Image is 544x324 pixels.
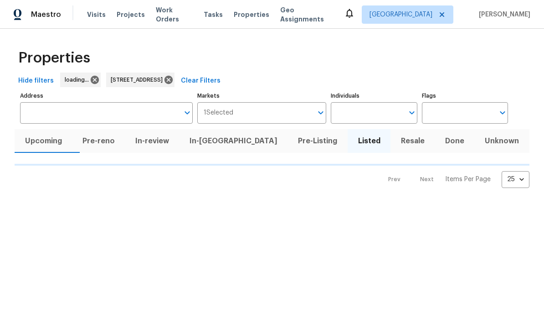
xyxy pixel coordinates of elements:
span: [PERSON_NAME] [475,10,530,19]
span: Work Orders [156,5,193,24]
p: Items Per Page [445,175,491,184]
span: Done [441,135,469,147]
span: 1 Selected [204,109,233,117]
span: [STREET_ADDRESS] [111,75,166,84]
span: Properties [234,10,269,19]
button: Open [314,106,327,119]
span: [GEOGRAPHIC_DATA] [370,10,432,19]
span: Hide filters [18,75,54,87]
button: Open [405,106,418,119]
button: Hide filters [15,73,57,89]
span: Resale [396,135,429,147]
span: Pre-Listing [293,135,342,147]
span: In-[GEOGRAPHIC_DATA] [185,135,282,147]
label: Address [20,93,193,99]
span: Projects [117,10,145,19]
button: Open [496,106,509,119]
div: [STREET_ADDRESS] [106,73,174,87]
button: Open [181,106,194,119]
label: Individuals [331,93,417,99]
label: Markets [197,93,327,99]
button: Clear Filters [177,73,224,89]
label: Flags [422,93,508,99]
span: Pre-reno [77,135,119,147]
span: In-review [130,135,174,147]
span: Properties [18,53,90,63]
span: Visits [87,10,106,19]
span: Clear Filters [181,75,221,87]
span: Maestro [31,10,61,19]
span: Unknown [480,135,524,147]
span: Upcoming [20,135,67,147]
div: 25 [502,167,529,191]
nav: Pagination Navigation [380,171,529,188]
span: loading... [65,75,92,84]
span: Tasks [204,11,223,18]
span: Geo Assignments [280,5,333,24]
span: Listed [353,135,385,147]
div: loading... [60,73,101,87]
